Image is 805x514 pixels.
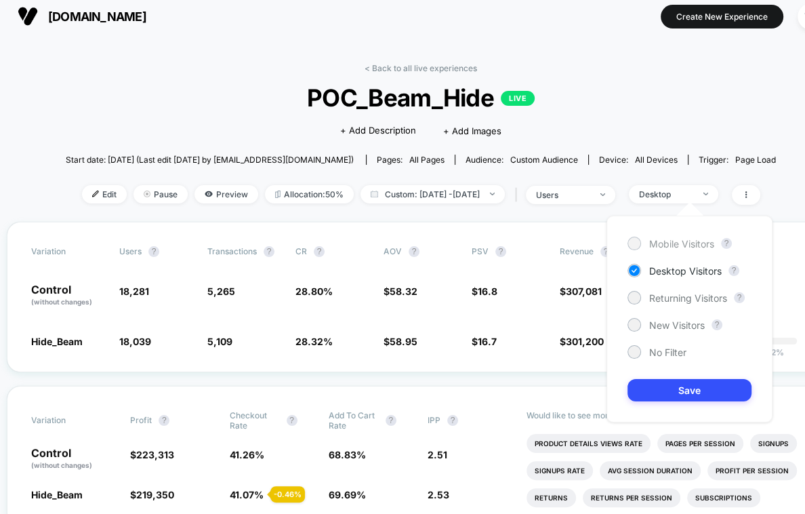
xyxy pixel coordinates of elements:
span: $ [384,285,417,297]
img: rebalance [275,191,281,198]
button: ? [386,415,396,426]
span: $ [384,336,417,347]
span: No Filter [649,347,686,358]
span: all devices [635,155,678,165]
img: end [144,191,150,197]
a: < Back to all live experiences [365,63,477,73]
span: (without changes) [31,298,92,306]
button: ? [264,246,274,257]
span: 68.83 % [329,449,366,460]
li: Pages Per Session [657,434,743,453]
p: Control [31,448,117,471]
li: Subscriptions [687,488,760,507]
button: ? [287,415,297,426]
span: Edit [82,185,127,203]
img: edit [92,191,99,197]
li: Returns Per Session [583,488,680,507]
div: Pages: [377,155,445,165]
span: $ [560,336,604,347]
button: ? [728,265,739,276]
span: 2.51 [428,449,447,460]
span: all pages [409,155,445,165]
span: AOV [384,246,402,256]
li: Signups Rate [527,461,593,480]
span: 5,265 [207,285,235,297]
span: Returning Visitors [649,292,727,304]
span: Custom Audience [510,155,578,165]
span: [DOMAIN_NAME] [48,9,146,24]
div: Audience: [466,155,578,165]
span: Allocation: 50% [265,185,354,203]
span: Variation [31,246,106,257]
span: Variation [31,410,106,431]
span: 223,313 [136,449,174,460]
button: ? [409,246,419,257]
span: 2.53 [428,489,449,500]
button: ? [721,238,732,249]
button: ? [447,415,458,426]
img: Visually logo [18,6,38,26]
span: 18,039 [119,336,151,347]
span: users [119,246,142,256]
li: Avg Session Duration [600,461,701,480]
button: ? [314,246,325,257]
li: Profit Per Session [707,461,797,480]
span: 28.80 % [295,285,333,297]
span: 16.8 [478,285,497,297]
button: ? [734,292,745,303]
span: 301,200 [566,336,604,347]
span: New Visitors [649,319,705,331]
span: PSV [472,246,489,256]
span: Mobile Visitors [649,238,714,250]
span: IPP [428,415,440,425]
span: $ [472,285,497,297]
img: end [600,193,605,196]
div: Desktop [639,189,693,199]
img: end [490,193,495,195]
span: 28.32 % [295,336,333,347]
li: Product Details Views Rate [527,434,651,453]
span: 16.7 [478,336,497,347]
p: Control [31,284,106,307]
li: Signups [750,434,797,453]
span: Desktop Visitors [649,265,722,277]
span: $ [560,285,602,297]
button: Save [627,379,751,401]
button: [DOMAIN_NAME] [14,5,150,27]
span: | [512,185,526,205]
button: ? [711,319,722,330]
span: $ [472,336,497,347]
div: Trigger: [699,155,776,165]
span: Hide_Beam [31,336,83,347]
div: - 0.46 % [270,486,305,502]
span: 307,081 [566,285,602,297]
span: Profit [130,415,152,425]
span: Device: [588,155,688,165]
img: calendar [371,191,378,197]
span: Page Load [735,155,776,165]
button: ? [159,415,169,426]
span: Add To Cart Rate [329,410,379,431]
span: POC_Beam_Hide [102,83,741,112]
span: 69.69 % [329,489,366,500]
li: Returns [527,488,576,507]
span: CR [295,246,307,256]
span: Revenue [560,246,594,256]
button: ? [148,246,159,257]
span: 41.07 % [230,489,264,500]
span: Pause [133,185,188,203]
span: 18,281 [119,285,149,297]
span: + Add Description [340,124,416,138]
img: end [703,193,708,195]
span: 58.95 [390,336,417,347]
span: 219,350 [136,489,174,500]
span: + Add Images [443,125,501,136]
span: 5,109 [207,336,232,347]
span: $ [130,489,174,500]
p: LIVE [501,91,535,106]
span: Transactions [207,246,257,256]
span: 41.26 % [230,449,264,460]
span: 58.32 [390,285,417,297]
div: users [536,190,590,200]
span: Preview [194,185,258,203]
